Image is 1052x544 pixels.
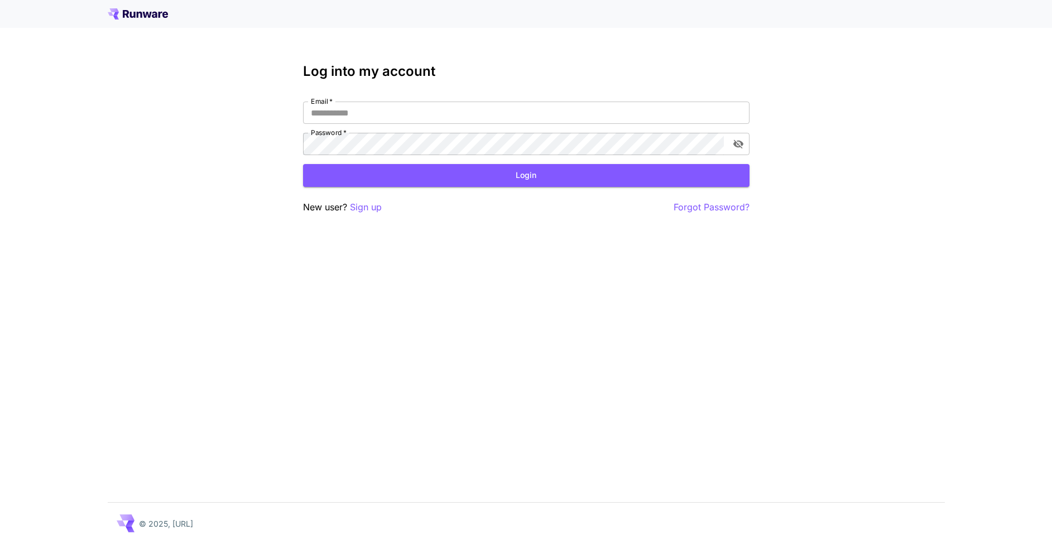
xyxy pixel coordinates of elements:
button: toggle password visibility [728,134,748,154]
button: Sign up [350,200,382,214]
label: Email [311,97,333,106]
button: Forgot Password? [674,200,750,214]
p: © 2025, [URL] [139,518,193,529]
label: Password [311,128,347,137]
p: New user? [303,200,382,214]
h3: Log into my account [303,64,750,79]
button: Login [303,164,750,187]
